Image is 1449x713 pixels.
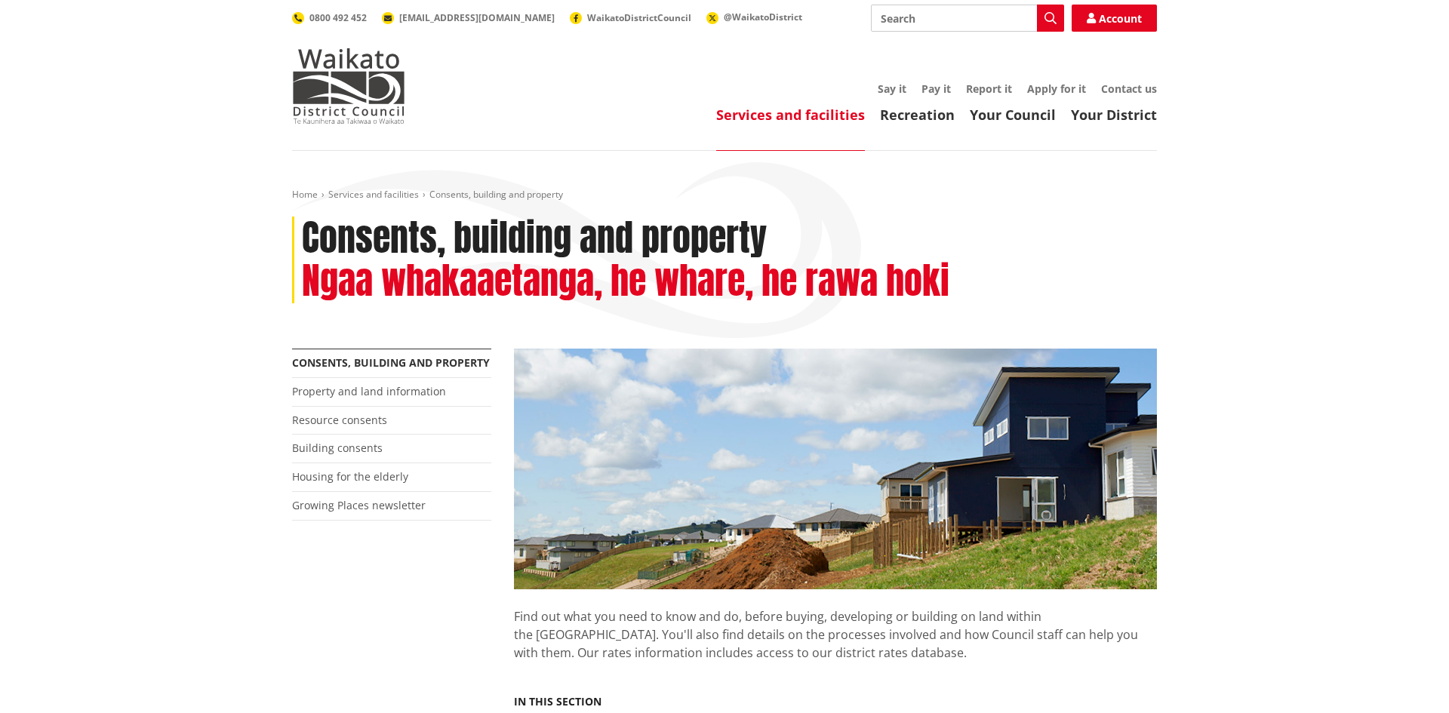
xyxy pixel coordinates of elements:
a: @WaikatoDistrict [706,11,802,23]
p: Find out what you need to know and do, before buying, developing or building on land within the [... [514,589,1157,680]
a: WaikatoDistrictCouncil [570,11,691,24]
a: 0800 492 452 [292,11,367,24]
a: Account [1072,5,1157,32]
h5: In this section [514,696,601,708]
a: Apply for it [1027,81,1086,96]
span: Consents, building and property [429,188,563,201]
a: Consents, building and property [292,355,490,370]
a: Your District [1071,106,1157,124]
a: Services and facilities [328,188,419,201]
span: 0800 492 452 [309,11,367,24]
a: Report it [966,81,1012,96]
a: Recreation [880,106,955,124]
h2: Ngaa whakaaetanga, he whare, he rawa hoki [302,260,949,303]
a: Pay it [921,81,951,96]
a: Property and land information [292,384,446,398]
nav: breadcrumb [292,189,1157,201]
a: [EMAIL_ADDRESS][DOMAIN_NAME] [382,11,555,24]
span: WaikatoDistrictCouncil [587,11,691,24]
a: Say it [878,81,906,96]
a: Resource consents [292,413,387,427]
a: Contact us [1101,81,1157,96]
a: Your Council [970,106,1056,124]
span: [EMAIL_ADDRESS][DOMAIN_NAME] [399,11,555,24]
img: Land-and-property-landscape [514,349,1157,590]
input: Search input [871,5,1064,32]
a: Growing Places newsletter [292,498,426,512]
a: Home [292,188,318,201]
h1: Consents, building and property [302,217,767,260]
a: Housing for the elderly [292,469,408,484]
span: @WaikatoDistrict [724,11,802,23]
img: Waikato District Council - Te Kaunihera aa Takiwaa o Waikato [292,48,405,124]
a: Services and facilities [716,106,865,124]
a: Building consents [292,441,383,455]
